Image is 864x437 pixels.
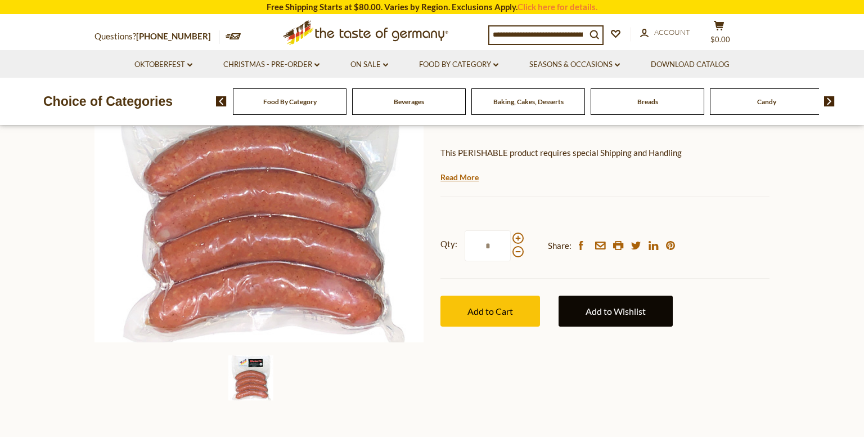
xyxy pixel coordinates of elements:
a: Download Catalog [651,59,730,71]
a: Food By Category [263,97,317,106]
a: Seasons & Occasions [529,59,620,71]
a: Breads [637,97,658,106]
img: Binkert's Beer Bratwurst, Pre-Cooked 1lbs. [228,355,273,400]
img: previous arrow [216,96,227,106]
a: Account [640,26,690,39]
a: Click here for details. [517,2,597,12]
button: $0.00 [702,20,736,48]
a: Beverages [394,97,424,106]
a: On Sale [350,59,388,71]
input: Qty: [465,230,511,261]
strong: Qty: [440,237,457,251]
a: Candy [757,97,776,106]
a: Oktoberfest [134,59,192,71]
span: $0.00 [710,35,730,44]
p: This PERISHABLE product requires special Shipping and Handling [440,146,769,160]
a: Christmas - PRE-ORDER [223,59,319,71]
li: We will ship this product in heat-protective packaging and ice. [451,168,769,182]
a: Food By Category [419,59,498,71]
img: Binkert's Beer Bratwurst, Pre-Cooked 1lbs. [94,13,424,342]
span: Share: [548,239,571,253]
span: Add to Cart [467,306,513,316]
a: Baking, Cakes, Desserts [493,97,564,106]
a: [PHONE_NUMBER] [136,31,211,41]
a: Add to Wishlist [559,296,673,327]
p: Questions? [94,29,219,44]
span: Account [654,28,690,37]
button: Add to Cart [440,296,540,327]
img: next arrow [824,96,835,106]
a: Read More [440,172,479,183]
